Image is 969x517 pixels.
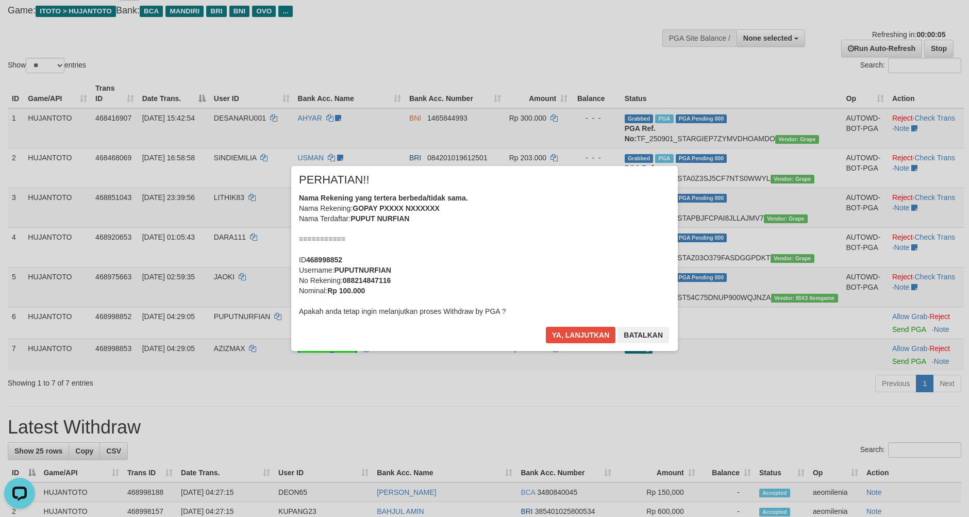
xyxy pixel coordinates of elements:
[306,256,342,264] b: 468998852
[299,175,370,185] span: PERHATIAN!!
[617,327,669,343] button: Batalkan
[4,4,35,35] button: Open LiveChat chat widget
[299,194,468,202] b: Nama Rekening yang tertera berbeda/tidak sama.
[546,327,616,343] button: Ya, lanjutkan
[299,193,670,316] div: Nama Rekening: Nama Terdaftar: =========== ID Username: No Rekening: Nominal: Apakah anda tetap i...
[327,287,365,295] b: Rp 100.000
[343,276,391,285] b: 088214847116
[334,266,391,274] b: PUPUTNURFIAN
[350,214,409,223] b: PUPUT NURFIAN
[353,204,440,212] b: GOPAY PXXXX NXXXXXX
